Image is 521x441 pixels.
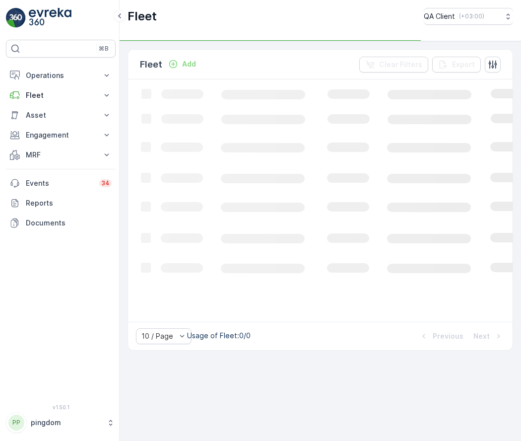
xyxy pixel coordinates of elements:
[164,58,200,70] button: Add
[6,66,116,85] button: Operations
[182,59,196,69] p: Add
[459,12,484,20] p: ( +03:00 )
[6,404,116,410] span: v 1.50.1
[31,418,102,428] p: pingdom
[26,90,96,100] p: Fleet
[6,193,116,213] a: Reports
[8,415,24,431] div: PP
[6,213,116,233] a: Documents
[379,60,422,70] p: Clear Filters
[26,150,96,160] p: MRF
[473,331,490,341] p: Next
[26,218,112,228] p: Documents
[6,105,116,125] button: Asset
[99,45,109,53] p: ⌘B
[26,71,96,80] p: Operations
[359,57,428,73] button: Clear Filters
[187,331,251,341] p: Usage of Fleet : 0/0
[26,198,112,208] p: Reports
[6,412,116,433] button: PPpingdom
[424,8,513,25] button: QA Client(+03:00)
[432,57,481,73] button: Export
[128,8,157,24] p: Fleet
[452,60,475,70] p: Export
[6,173,116,193] a: Events34
[418,330,464,342] button: Previous
[26,178,93,188] p: Events
[6,8,26,28] img: logo
[26,130,96,140] p: Engagement
[433,331,463,341] p: Previous
[472,330,505,342] button: Next
[26,110,96,120] p: Asset
[6,85,116,105] button: Fleet
[101,179,110,187] p: 34
[424,11,455,21] p: QA Client
[140,58,162,72] p: Fleet
[6,125,116,145] button: Engagement
[6,145,116,165] button: MRF
[29,8,71,28] img: logo_light-DOdMpM7g.png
